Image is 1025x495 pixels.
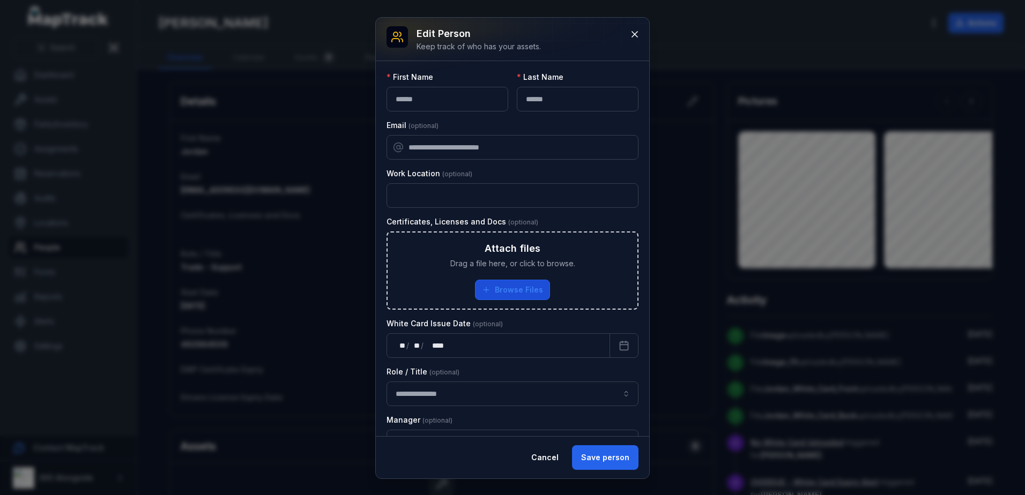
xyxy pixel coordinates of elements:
h3: Edit person [417,26,541,41]
button: Save person [572,445,638,470]
label: Work Location [387,168,472,179]
label: White Card Issue Date [387,318,503,329]
label: Certificates, Licenses and Docs [387,216,538,227]
div: / [406,340,410,351]
div: Keep track of who has your assets. [417,41,541,52]
button: Cancel [522,445,568,470]
div: / [421,340,425,351]
input: person-edit:cf[bb3fe1d0-9256-4e7c-aea2-7673b9633701]-label [387,381,638,406]
label: Last Name [517,72,563,82]
button: Calendar [610,333,638,358]
button: Browse Files [475,280,550,300]
div: day, [396,340,406,351]
input: person-edit:cf[889a4ec6-9eed-4651-aa6b-1fda11aa5874]-label [387,430,638,454]
span: Drag a file here, or click to browse. [450,258,575,269]
label: Role / Title [387,366,459,377]
div: month, [410,340,421,351]
h3: Attach files [485,241,540,256]
div: year, [425,340,445,351]
label: First Name [387,72,433,82]
label: Email [387,120,439,131]
label: Manager [387,415,452,425]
